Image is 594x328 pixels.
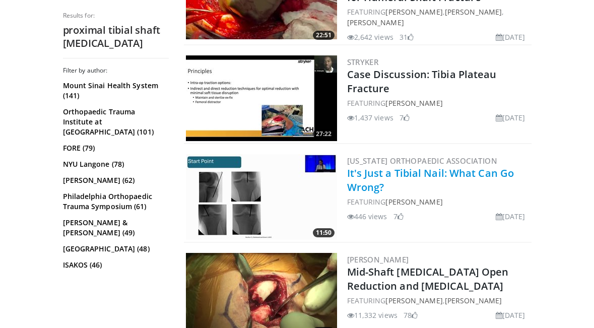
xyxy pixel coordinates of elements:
a: It's Just a Tibial Nail: What Can Go Wrong? [347,166,514,194]
a: Philadelphia Orthopaedic Trauma Symposium (61) [63,191,166,212]
a: Orthopaedic Trauma Institute at [GEOGRAPHIC_DATA] (101) [63,107,166,137]
li: 31 [400,32,414,42]
a: [PERSON_NAME] [347,254,409,265]
span: 22:51 [313,31,335,40]
a: FORE (79) [63,143,166,153]
li: 2,642 views [347,32,393,42]
li: [DATE] [496,211,525,222]
li: 78 [404,310,418,320]
a: Mid-Shaft [MEDICAL_DATA] Open Reduction and [MEDICAL_DATA] [347,265,509,293]
span: 27:22 [313,129,335,139]
img: 99690f89-528c-4de4-a128-7fdf53bf0c9a.300x170_q85_crop-smart_upscale.jpg [186,154,337,240]
a: [PERSON_NAME] [385,98,442,108]
h2: proximal tibial shaft [MEDICAL_DATA] [63,24,169,50]
a: [PERSON_NAME] [347,18,404,27]
li: 446 views [347,211,387,222]
a: 27:22 [186,55,337,141]
li: [DATE] [496,32,525,42]
li: 7 [400,112,410,123]
h3: Filter by author: [63,67,169,75]
a: NYU Langone (78) [63,159,166,169]
a: [PERSON_NAME] [385,296,442,305]
li: [DATE] [496,310,525,320]
a: [PERSON_NAME] [385,7,442,17]
a: [PERSON_NAME] [445,296,502,305]
a: [PERSON_NAME] (62) [63,175,166,185]
div: FEATURING , , [347,7,530,28]
div: FEATURING [347,98,530,108]
a: [GEOGRAPHIC_DATA] (48) [63,244,166,254]
li: [DATE] [496,112,525,123]
a: ISAKOS (46) [63,260,166,270]
img: a1416b5e-9174-42b5-ac56-941f39552834.300x170_q85_crop-smart_upscale.jpg [186,55,337,141]
li: 11,332 views [347,310,398,320]
a: [PERSON_NAME] [385,197,442,207]
a: Stryker [347,57,379,67]
a: [PERSON_NAME] [445,7,502,17]
li: 1,437 views [347,112,393,123]
div: FEATURING [347,196,530,207]
a: Mount Sinai Health System (141) [63,81,166,101]
span: 11:50 [313,228,335,237]
a: 11:50 [186,154,337,240]
div: FEATURING , [347,295,530,306]
a: [PERSON_NAME] & [PERSON_NAME] (49) [63,218,166,238]
li: 7 [393,211,404,222]
p: Results for: [63,12,169,20]
a: Case Discussion: Tibia Plateau Fracture [347,68,497,95]
a: [US_STATE] Orthopaedic Association [347,156,498,166]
